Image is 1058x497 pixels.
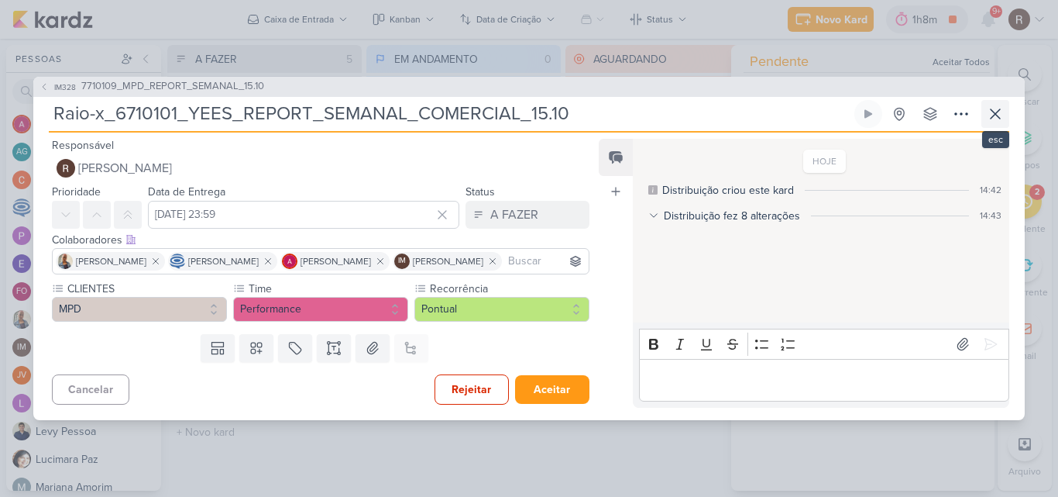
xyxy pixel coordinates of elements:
label: Data de Entrega [148,185,225,198]
label: Recorrência [428,281,589,297]
div: Distribuição criou este kard [662,182,794,198]
span: IM328 [52,81,78,93]
div: Ligar relógio [862,108,874,120]
span: [PERSON_NAME] [188,254,259,268]
input: Buscar [505,252,586,271]
span: 7710109_MPD_REPORT_SEMANAL_15.10 [81,79,264,95]
p: IM [398,257,406,265]
div: Editor toolbar [639,329,1009,359]
button: Cancelar [52,374,129,405]
img: Alessandra Gomes [282,254,297,269]
div: Editor editing area: main [639,359,1009,402]
button: MPD [52,297,227,322]
button: Aceitar [515,375,589,404]
label: Status [465,185,495,198]
button: IM328 7710109_MPD_REPORT_SEMANAL_15.10 [40,79,264,95]
label: Time [247,281,408,297]
span: [PERSON_NAME] [76,254,146,268]
div: A FAZER [490,205,538,224]
div: esc [982,131,1009,148]
img: Rafael Dornelles [57,159,75,178]
span: [PERSON_NAME] [301,254,371,268]
span: [PERSON_NAME] [413,254,483,268]
div: Este log é visível à todos no kard [648,185,658,195]
div: Distribuição fez 8 alterações [664,208,800,224]
div: 14:42 [980,183,1001,197]
button: A FAZER [465,201,589,229]
label: Prioridade [52,185,101,198]
button: Rejeitar [435,374,509,405]
img: Iara Santos [57,254,73,269]
input: Select a date [148,201,459,229]
div: Colaboradores [52,232,589,248]
label: CLIENTES [66,281,227,297]
input: Kard Sem Título [49,100,851,128]
img: Caroline Traven De Andrade [170,254,185,269]
span: [PERSON_NAME] [78,159,172,178]
button: Pontual [414,297,589,322]
label: Responsável [52,139,114,152]
button: Performance [233,297,408,322]
button: [PERSON_NAME] [52,154,589,182]
div: 14:43 [980,209,1001,223]
div: Isabella Machado Guimarães [394,254,410,269]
